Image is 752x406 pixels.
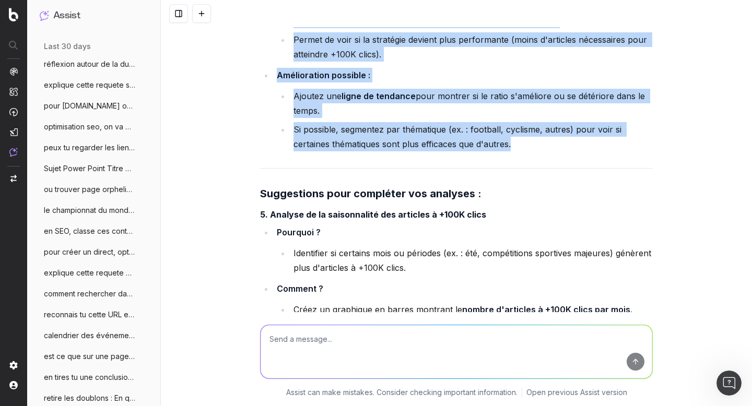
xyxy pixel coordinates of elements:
[36,223,152,240] button: en SEO, classe ces contenus en chaud fro
[9,361,18,369] img: Setting
[36,369,152,386] button: en tires tu une conclusion ? page ID cli
[36,285,152,302] button: comment rechercher dans botify des donné
[53,8,80,23] h1: Assist
[44,372,136,383] span: en tires tu une conclusion ? page ID cli
[44,309,136,320] span: reconnais tu cette URL et le contenu htt
[44,289,136,299] span: comment rechercher dans botify des donné
[44,122,136,132] span: optimisation seo, on va mettre des métad
[44,330,136,341] span: calendrier des événements du mois d'octo
[44,163,136,174] span: Sujet Power Point Titre Discover Aide-mo
[44,184,136,195] span: ou trouver page orpheline liste
[44,226,136,236] span: en SEO, classe ces contenus en chaud fro
[526,387,627,398] a: Open previous Assist version
[44,205,136,216] span: le championnat du monde masculin de vole
[290,246,653,275] li: Identifier si certains mois ou périodes (ex. : été, compétitions sportives majeures) génèrent plu...
[36,118,152,135] button: optimisation seo, on va mettre des métad
[9,8,18,21] img: Botify logo
[342,91,416,101] strong: ligne de tendance
[9,381,18,389] img: My account
[462,304,630,315] strong: nombre d'articles à +100K clics par mois
[36,348,152,365] button: est ce que sur une page on peut ajouter
[9,87,18,96] img: Intelligence
[36,202,152,219] button: le championnat du monde masculin de vole
[44,268,136,278] span: explique cette requete SQL SELECT DIS
[36,56,152,73] button: réflexion autour de la durée de durée de
[9,128,18,136] img: Studio
[290,302,653,317] li: Créez un graphique en barres montrant le .
[290,122,653,151] li: Si possible, segmentez par thématique (ex. : football, cyclisme, autres) pour voir si certaines t...
[40,8,148,23] button: Assist
[36,181,152,198] button: ou trouver page orpheline liste
[290,89,653,118] li: Ajoutez une pour montrer si le ratio s'améliore ou se détériore dans le temps.
[44,101,136,111] span: pour [DOMAIN_NAME] on va parler de données
[277,227,321,237] strong: Pourquoi ?
[44,59,136,69] span: réflexion autour de la durée de durée de
[36,98,152,114] button: pour [DOMAIN_NAME] on va parler de données
[36,160,152,177] button: Sujet Power Point Titre Discover Aide-mo
[36,77,152,93] button: explique cette requete sql : with bloc_
[9,108,18,116] img: Activation
[44,80,136,90] span: explique cette requete sql : with bloc_
[277,70,370,80] strong: Amélioration possible :
[44,142,136,153] span: peux tu regarder les liens entrants, sor
[44,351,136,362] span: est ce que sur une page on peut ajouter
[36,244,152,260] button: pour créer un direct, optimise le SEO po
[290,32,653,62] li: Permet de voir si la stratégie devient plus performante (moins d'articles nécessaires pour attein...
[260,187,481,200] strong: Suggestions pour compléter vos analyses :
[10,175,17,182] img: Switch project
[9,67,18,76] img: Analytics
[260,209,486,220] strong: 5. Analyse de la saisonnalité des articles à +100K clics
[9,148,18,157] img: Assist
[716,371,742,396] iframe: Intercom live chat
[36,327,152,344] button: calendrier des événements du mois d'octo
[36,139,152,156] button: peux tu regarder les liens entrants, sor
[44,393,136,403] span: retire les doublons : En quoi consiste
[36,265,152,281] button: explique cette requete SQL SELECT DIS
[40,10,49,20] img: Assist
[44,41,91,52] span: last 30 days
[286,387,518,398] p: Assist can make mistakes. Consider checking important information.
[44,247,136,257] span: pour créer un direct, optimise le SEO po
[36,306,152,323] button: reconnais tu cette URL et le contenu htt
[277,283,323,294] strong: Comment ?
